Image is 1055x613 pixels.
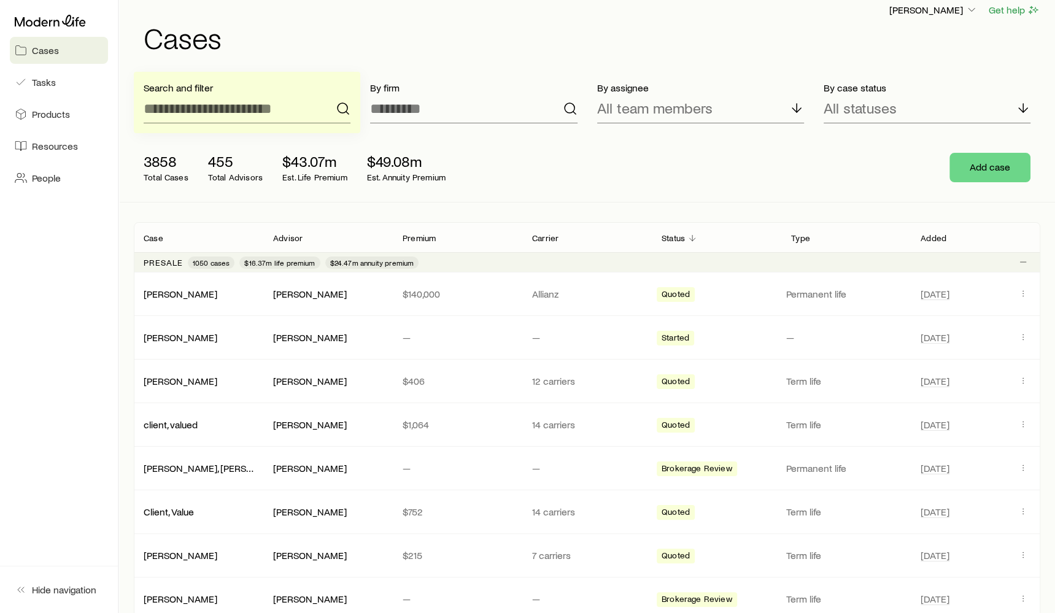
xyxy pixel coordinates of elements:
[330,258,414,268] span: $24.47m annuity premium
[403,549,512,561] p: $215
[32,44,59,56] span: Cases
[403,506,512,518] p: $752
[144,375,217,388] div: [PERSON_NAME]
[786,418,906,431] p: Term life
[532,593,642,605] p: —
[889,3,978,18] button: [PERSON_NAME]
[403,233,436,243] p: Premium
[403,418,512,431] p: $1,064
[367,172,446,182] p: Est. Annuity Premium
[282,153,347,170] p: $43.07m
[144,593,217,604] a: [PERSON_NAME]
[786,331,906,344] p: —
[889,4,978,16] p: [PERSON_NAME]
[949,153,1030,182] button: Add case
[662,233,685,243] p: Status
[144,172,188,182] p: Total Cases
[921,462,949,474] span: [DATE]
[403,331,512,344] p: —
[367,153,446,170] p: $49.08m
[662,463,732,476] span: Brokerage Review
[10,164,108,191] a: People
[10,69,108,96] a: Tasks
[144,506,194,519] div: Client, Value
[273,375,347,388] div: [PERSON_NAME]
[921,506,949,518] span: [DATE]
[824,99,897,117] p: All statuses
[144,506,194,517] a: Client, Value
[597,82,804,94] p: By assignee
[662,289,690,302] span: Quoted
[144,375,217,387] a: [PERSON_NAME]
[244,258,315,268] span: $16.37m life premium
[32,584,96,596] span: Hide navigation
[273,593,347,606] div: [PERSON_NAME]
[144,549,217,562] div: [PERSON_NAME]
[32,140,78,152] span: Resources
[10,133,108,160] a: Resources
[988,3,1040,17] button: Get help
[144,82,350,94] p: Search and filter
[532,506,642,518] p: 14 carriers
[532,375,642,387] p: 12 carriers
[144,418,198,431] div: client, valued
[662,333,689,345] span: Started
[144,258,183,268] p: Presale
[921,593,949,605] span: [DATE]
[532,331,642,344] p: —
[10,37,108,64] a: Cases
[921,288,949,300] span: [DATE]
[403,375,512,387] p: $406
[662,376,690,389] span: Quoted
[921,375,949,387] span: [DATE]
[32,76,56,88] span: Tasks
[786,506,906,518] p: Term life
[144,288,217,301] div: [PERSON_NAME]
[10,576,108,603] button: Hide navigation
[662,420,690,433] span: Quoted
[403,462,512,474] p: —
[144,593,217,606] div: [PERSON_NAME]
[662,507,690,520] span: Quoted
[370,82,577,94] p: By firm
[532,233,558,243] p: Carrier
[273,331,347,344] div: [PERSON_NAME]
[144,153,188,170] p: 3858
[208,153,263,170] p: 455
[273,288,347,301] div: [PERSON_NAME]
[403,288,512,300] p: $140,000
[273,549,347,562] div: [PERSON_NAME]
[403,593,512,605] p: —
[786,288,906,300] p: Permanent life
[144,233,163,243] p: Case
[786,593,906,605] p: Term life
[532,288,642,300] p: Allianz
[532,549,642,561] p: 7 carriers
[532,462,642,474] p: —
[193,258,230,268] span: 1050 cases
[791,233,810,243] p: Type
[273,506,347,519] div: [PERSON_NAME]
[144,549,217,561] a: [PERSON_NAME]
[921,331,949,344] span: [DATE]
[282,172,347,182] p: Est. Life Premium
[921,549,949,561] span: [DATE]
[144,23,1040,52] h1: Cases
[662,594,732,607] span: Brokerage Review
[32,108,70,120] span: Products
[273,462,347,475] div: [PERSON_NAME]
[144,462,253,475] div: [PERSON_NAME], [PERSON_NAME]
[921,233,946,243] p: Added
[786,375,906,387] p: Term life
[144,331,217,344] div: [PERSON_NAME]
[786,462,906,474] p: Permanent life
[32,172,61,184] span: People
[144,462,294,474] a: [PERSON_NAME], [PERSON_NAME]
[921,418,949,431] span: [DATE]
[786,549,906,561] p: Term life
[273,418,347,431] div: [PERSON_NAME]
[144,418,198,430] a: client, valued
[144,288,217,299] a: [PERSON_NAME]
[144,331,217,343] a: [PERSON_NAME]
[597,99,713,117] p: All team members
